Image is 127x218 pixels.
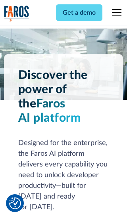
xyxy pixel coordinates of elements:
h1: Discover the power of the [18,68,109,125]
a: Get a demo [56,4,102,21]
img: Logo of the analytics and reporting company Faros. [4,6,29,22]
span: Faros AI platform [18,98,81,124]
button: Cookie Settings [9,197,21,209]
a: home [4,6,29,22]
div: menu [107,3,123,22]
div: Designed for the enterprise, the Faros AI platform delivers every capability you need to unlock d... [18,138,109,213]
img: Revisit consent button [9,197,21,209]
